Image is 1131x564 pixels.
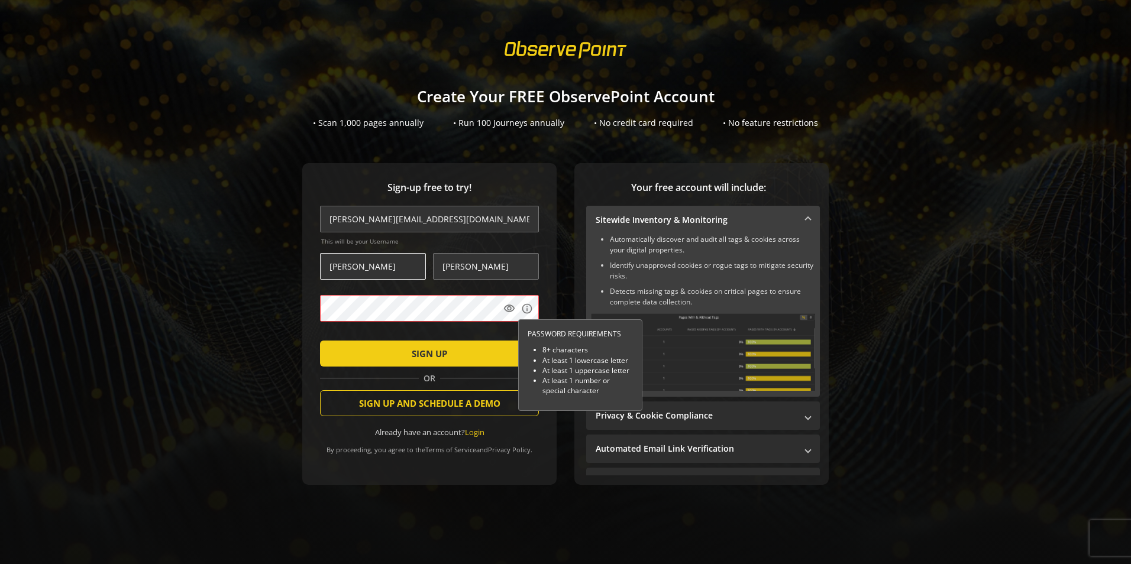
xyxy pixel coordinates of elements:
[320,253,426,280] input: First Name *
[586,401,820,430] mat-expansion-panel-header: Privacy & Cookie Compliance
[313,117,424,129] div: • Scan 1,000 pages annually
[610,286,815,307] li: Detects missing tags & cookies on critical pages to ensure complete data collection.
[320,390,539,416] button: SIGN UP AND SCHEDULE A DEMO
[488,445,531,454] a: Privacy Policy
[586,234,820,397] div: Sitewide Inventory & Monitoring
[425,445,476,454] a: Terms of Service
[596,443,796,455] mat-panel-title: Automated Email Link Verification
[586,435,820,463] mat-expansion-panel-header: Automated Email Link Verification
[453,117,564,129] div: • Run 100 Journeys annually
[586,181,811,195] span: Your free account will include:
[320,181,539,195] span: Sign-up free to try!
[723,117,818,129] div: • No feature restrictions
[591,313,815,391] img: Sitewide Inventory & Monitoring
[586,206,820,234] mat-expansion-panel-header: Sitewide Inventory & Monitoring
[521,303,533,315] mat-icon: info
[465,427,484,437] a: Login
[320,427,539,438] div: Already have an account?
[320,341,539,367] button: SIGN UP
[320,437,539,454] div: By proceeding, you agree to the and .
[503,303,515,315] mat-icon: visibility
[433,253,539,280] input: Last Name *
[359,393,500,414] span: SIGN UP AND SCHEDULE A DEMO
[320,206,539,232] input: Email Address (name@work-email.com) *
[596,410,796,422] mat-panel-title: Privacy & Cookie Compliance
[419,372,440,384] span: OR
[610,234,815,255] li: Automatically discover and audit all tags & cookies across your digital properties.
[586,468,820,496] mat-expansion-panel-header: Performance Monitoring with Web Vitals
[594,117,693,129] div: • No credit card required
[596,214,796,226] mat-panel-title: Sitewide Inventory & Monitoring
[321,237,539,245] span: This will be your Username
[412,343,447,364] span: SIGN UP
[610,260,815,281] li: Identify unapproved cookies or rogue tags to mitigate security risks.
